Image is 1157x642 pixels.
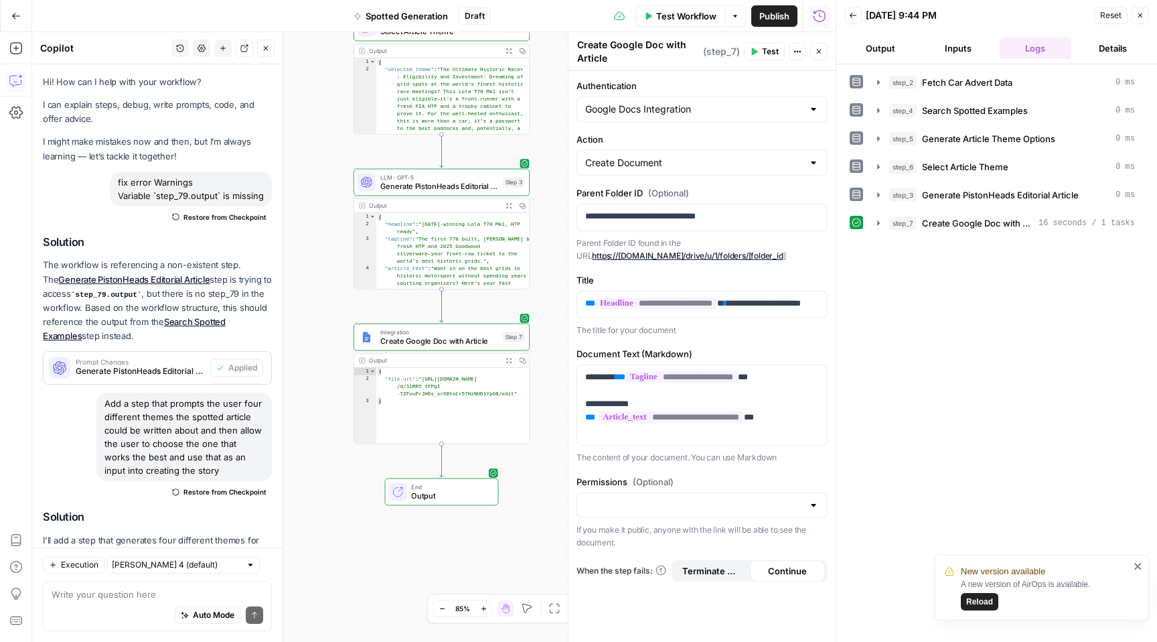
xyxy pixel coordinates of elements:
span: Auto Mode [193,609,234,621]
div: IntegrationCreate Google Doc with ArticleStep 7Output{ "file_url":"[URL][DOMAIN_NAME] /d/11MR5_tF... [354,324,530,444]
span: Toggle code folding, rows 1 through 5 [370,213,376,220]
span: Search Spotted Examples [922,104,1028,117]
p: Parent Folder ID found in the URL ] [576,237,828,263]
div: 1 [354,213,376,220]
span: New version available [961,565,1045,578]
label: Permissions [576,475,828,489]
code: step_79.output [71,291,142,299]
div: 2 [354,66,376,139]
div: 2 [354,220,376,235]
button: Logs [1000,38,1072,59]
span: step_6 [889,160,917,174]
span: 0 ms [1115,133,1135,145]
p: The title for your document [576,324,828,337]
img: Instagram%20post%20-%201%201.png [361,332,372,343]
div: fix error Warnings Variable `step_79.output` is missing [110,172,272,206]
a: When the step fails: [576,565,666,577]
p: I might make mistakes now and then, but I’m always learning — let’s tackle it together! [43,135,272,163]
button: Execution [43,556,104,574]
button: Publish [751,5,797,27]
span: End [411,483,488,492]
a: https://[DOMAIN_NAME]/drive/u/1/folders/[folder_id [592,251,783,261]
span: Generate PistonHeads Editorial Article [922,188,1079,202]
span: Toggle code folding, rows 1 through 3 [370,368,376,375]
span: 16 seconds / 1 tasks [1038,217,1135,229]
textarea: Create Google Doc with Article [577,38,700,65]
span: Publish [759,9,789,23]
button: Test [744,43,785,60]
div: Add a step that prompts the user four different themes the spotted article could be written about... [96,393,272,481]
button: 0 ms [869,184,1143,206]
label: Authentication [576,79,828,92]
span: Prompt Changes [76,359,205,365]
span: Spotted Generation [366,9,448,23]
span: Reset [1100,9,1122,21]
span: step_7 [889,216,917,230]
span: 0 ms [1115,189,1135,201]
span: step_5 [889,132,917,145]
button: Restore from Checkpoint [167,484,272,500]
span: step_3 [889,188,917,202]
span: Generate PistonHeads Editorial Article (step_3) [76,365,205,377]
span: step_2 [889,76,917,89]
div: Copilot [40,42,167,55]
g: Edge from step_6 to step_3 [440,135,443,168]
p: Hi! How can I help with your workflow? [43,75,272,89]
span: Restore from Checkpoint [183,212,266,222]
span: Select Article Theme [380,25,499,37]
span: Create Google Doc with Article [380,335,499,346]
a: Generate PistonHeads Editorial Article [58,274,210,285]
span: Draft [465,10,485,22]
span: Generate PistonHeads Editorial Article [380,180,499,192]
button: 0 ms [869,128,1143,149]
span: (Optional) [648,186,689,200]
div: 1 [354,368,376,375]
div: Output [369,46,499,56]
button: Output [844,38,917,59]
g: Edge from step_7 to end [440,444,443,477]
span: ( step_7 ) [703,45,740,58]
span: Execution [61,559,98,571]
span: Test [762,46,779,58]
label: Title [576,273,828,287]
button: Terminate Workflow [674,560,750,582]
span: Restore from Checkpoint [183,487,266,497]
span: Test Workflow [656,9,716,23]
span: Toggle code folding, rows 1 through 3 [370,58,376,66]
span: Applied [228,362,257,374]
label: Document Text (Markdown) [576,347,828,361]
button: Restore from Checkpoint [167,209,272,225]
div: LLM · GPT-5Generate PistonHeads Editorial ArticleStep 3Output{ "headline":"[DATE]-winning Lola T7... [354,169,530,290]
button: Reset [1094,7,1128,24]
span: Terminate Workflow [682,564,742,578]
span: Output [411,490,488,501]
p: The workflow is referencing a non-existent step. The step is trying to access , but there is no s... [43,258,272,343]
button: Spotted Generation [345,5,456,27]
button: Applied [210,359,263,377]
input: Create Document [585,156,803,170]
label: Action [576,133,828,146]
div: 3 [354,397,376,405]
p: The content of your document. You can use Markdown [576,451,828,464]
h2: Solution [43,236,272,249]
span: Integration [380,328,499,337]
span: step_4 [889,104,917,117]
button: 16 seconds / 1 tasks [869,212,1143,234]
div: 2 [354,375,376,397]
div: EndOutput [354,478,530,506]
input: Google Docs Integration [585,103,803,116]
div: Step 7 [503,332,524,342]
span: 85% [455,603,470,614]
div: Output [369,356,499,365]
span: 0 ms [1115,161,1135,173]
button: 0 ms [869,100,1143,121]
div: Output [369,201,499,210]
h2: Solution [43,511,272,523]
p: If you make it public, anyone with the link will be able to see the document. [576,523,828,550]
label: Parent Folder ID [576,186,828,200]
span: Generate Article Theme Options [922,132,1055,145]
span: Fetch Car Advert Data [922,76,1012,89]
div: 3 [354,235,376,265]
div: A new version of AirOps is available. [961,578,1130,611]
